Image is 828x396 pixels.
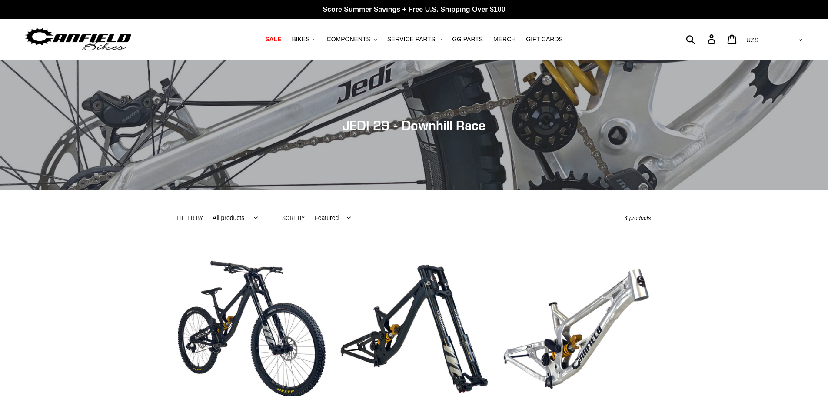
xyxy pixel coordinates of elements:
span: 4 products [625,215,651,221]
span: BIKES [292,36,309,43]
input: Search [691,30,713,49]
label: Filter by [177,214,203,222]
a: GG PARTS [448,33,487,45]
span: MERCH [493,36,515,43]
a: GIFT CARDS [522,33,567,45]
button: BIKES [287,33,320,45]
img: Canfield Bikes [24,26,133,53]
span: GIFT CARDS [526,36,563,43]
span: SALE [265,36,281,43]
button: COMPONENTS [323,33,381,45]
span: JEDI 29 - Downhill Race [343,117,485,133]
a: MERCH [489,33,520,45]
span: COMPONENTS [327,36,370,43]
span: GG PARTS [452,36,483,43]
label: Sort by [282,214,305,222]
button: SERVICE PARTS [383,33,446,45]
span: SERVICE PARTS [387,36,435,43]
a: SALE [261,33,286,45]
